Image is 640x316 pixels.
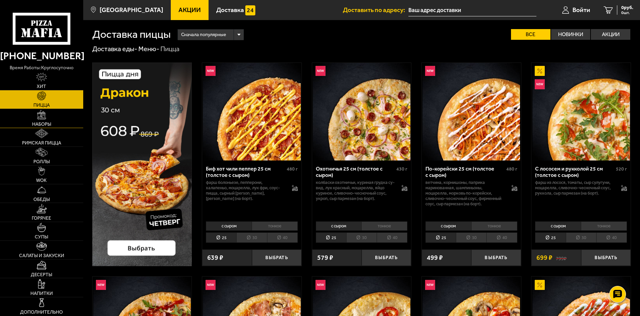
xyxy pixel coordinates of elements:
[19,253,64,258] span: Салаты и закуски
[216,7,244,13] span: Доставка
[535,166,614,178] div: С лососем и рукколой 25 см (толстое с сыром)
[267,232,298,243] li: 40
[361,221,407,231] li: тонкое
[572,7,590,13] span: Войти
[531,63,631,161] a: АкционныйНовинкаС лососем и рукколой 25 см (толстое с сыром)
[206,280,216,290] img: Новинка
[471,221,517,231] li: тонкое
[100,7,163,13] span: [GEOGRAPHIC_DATA]
[471,249,521,266] button: Выбрать
[511,29,550,40] label: Все
[33,103,50,108] span: Пицца
[32,122,51,127] span: Наборы
[178,7,201,13] span: Акции
[486,232,517,243] li: 40
[315,280,326,290] img: Новинка
[202,63,301,161] a: НовинкаБиф хот чили пеппер 25 см (толстое с сыром)
[315,66,326,76] img: Новинка
[206,232,236,243] li: 25
[535,180,614,196] p: фарш из лосося, томаты, сыр сулугуни, моцарелла, сливочно-чесночный соус, руккола, сыр пармезан (...
[362,249,411,266] button: Выбрать
[181,28,226,41] span: Сначала популярные
[427,254,443,261] span: 499 ₽
[456,232,486,243] li: 30
[245,5,255,15] img: 15daf4d41897b9f0e9f617042186c801.svg
[506,166,517,172] span: 480 г
[532,63,630,161] img: С лососем и рукколой 25 см (толстое с сыром)
[425,280,435,290] img: Новинка
[425,66,435,76] img: Новинка
[316,232,346,243] li: 25
[96,280,106,290] img: Новинка
[621,5,633,10] span: 0 руб.
[35,235,48,239] span: Супы
[160,45,179,54] div: Пицца
[33,160,50,164] span: Роллы
[206,166,285,178] div: Биф хот чили пеппер 25 см (толстое с сыром)
[556,254,566,261] s: 799 ₽
[591,29,630,40] label: Акции
[36,178,47,183] span: WOK
[596,232,627,243] li: 40
[396,166,407,172] span: 430 г
[425,232,456,243] li: 25
[22,141,61,145] span: Римская пицца
[206,221,252,231] li: с сыром
[343,7,408,13] span: Доставить по адресу:
[425,166,505,178] div: По-корейски 25 см (толстое с сыром)
[377,232,407,243] li: 40
[236,232,267,243] li: 30
[566,232,596,243] li: 30
[581,221,627,231] li: тонкое
[92,45,137,53] a: Доставка еды-
[535,221,581,231] li: с сыром
[138,45,159,53] a: Меню-
[313,63,410,161] img: Охотничья 25 см (толстое с сыром)
[31,273,52,277] span: Десерты
[346,232,377,243] li: 30
[203,63,300,161] img: Биф хот чили пеппер 25 см (толстое с сыром)
[535,280,545,290] img: Акционный
[425,221,471,231] li: с сыром
[535,232,565,243] li: 25
[30,291,53,296] span: Напитки
[206,180,285,201] p: фарш болоньезе, пепперони, халапеньо, моцарелла, лук фри, соус-пицца, сырный [PERSON_NAME], [PERS...
[422,63,521,161] a: НовинкаПо-корейски 25 см (толстое с сыром)
[316,180,395,201] p: колбаски охотничьи, куриная грудка су-вид, лук красный, моцарелла, яйцо куриное, сливочно-чесночн...
[33,197,50,202] span: Обеды
[317,254,333,261] span: 579 ₽
[316,221,362,231] li: с сыром
[316,166,395,178] div: Охотничья 25 см (толстое с сыром)
[20,310,63,315] span: Дополнительно
[536,254,552,261] span: 699 ₽
[616,166,627,172] span: 520 г
[32,216,51,221] span: Горячее
[37,84,46,89] span: Хит
[551,29,591,40] label: Новинки
[535,79,545,89] img: Новинка
[422,63,520,161] img: По-корейски 25 см (толстое с сыром)
[287,166,298,172] span: 480 г
[252,249,301,266] button: Выбрать
[408,4,536,16] input: Ваш адрес доставки
[207,254,223,261] span: 639 ₽
[252,221,298,231] li: тонкое
[92,29,171,40] h1: Доставка пиццы
[312,63,411,161] a: НовинкаОхотничья 25 см (толстое с сыром)
[621,11,633,15] span: 0 шт.
[581,249,631,266] button: Выбрать
[425,180,505,207] p: ветчина, корнишоны, паприка маринованная, шампиньоны, моцарелла, морковь по-корейски, сливочно-че...
[206,66,216,76] img: Новинка
[535,66,545,76] img: Акционный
